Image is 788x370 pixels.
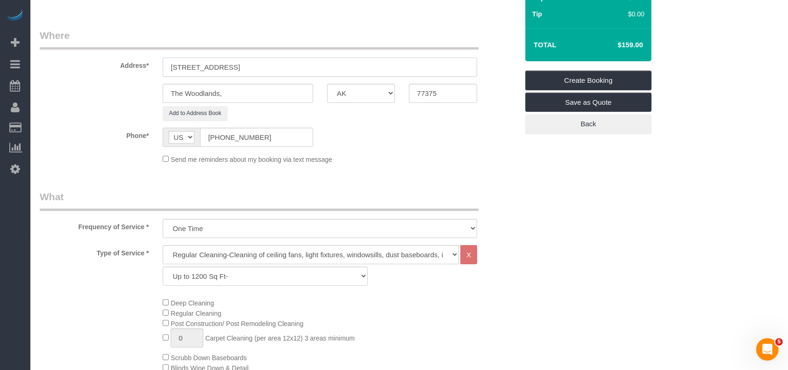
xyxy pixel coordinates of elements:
[525,71,652,90] a: Create Booking
[775,338,783,346] span: 5
[171,320,303,327] span: Post Construction/ Post Remodeling Cleaning
[40,190,479,211] legend: What
[163,106,227,121] button: Add to Address Book
[756,338,779,361] iframe: Intercom live chat
[40,29,479,50] legend: Where
[534,41,557,49] strong: Total
[33,58,156,70] label: Address*
[601,9,645,19] div: $0.00
[171,354,247,362] span: Scrubb Down Baseboards
[409,84,477,103] input: Zip Code*
[33,128,156,140] label: Phone*
[33,245,156,258] label: Type of Service *
[33,219,156,232] label: Frequency of Service *
[525,114,652,134] a: Back
[532,9,542,19] label: Tip
[171,156,332,163] span: Send me reminders about my booking via text message
[205,334,355,342] span: Carpet Cleaning (per area 12x12) 3 areas minimum
[163,84,313,103] input: City*
[6,9,24,22] img: Automaid Logo
[200,128,313,147] input: Phone*
[590,41,643,49] h4: $159.00
[525,93,652,112] a: Save as Quote
[171,299,214,307] span: Deep Cleaning
[171,310,221,317] span: Regular Cleaning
